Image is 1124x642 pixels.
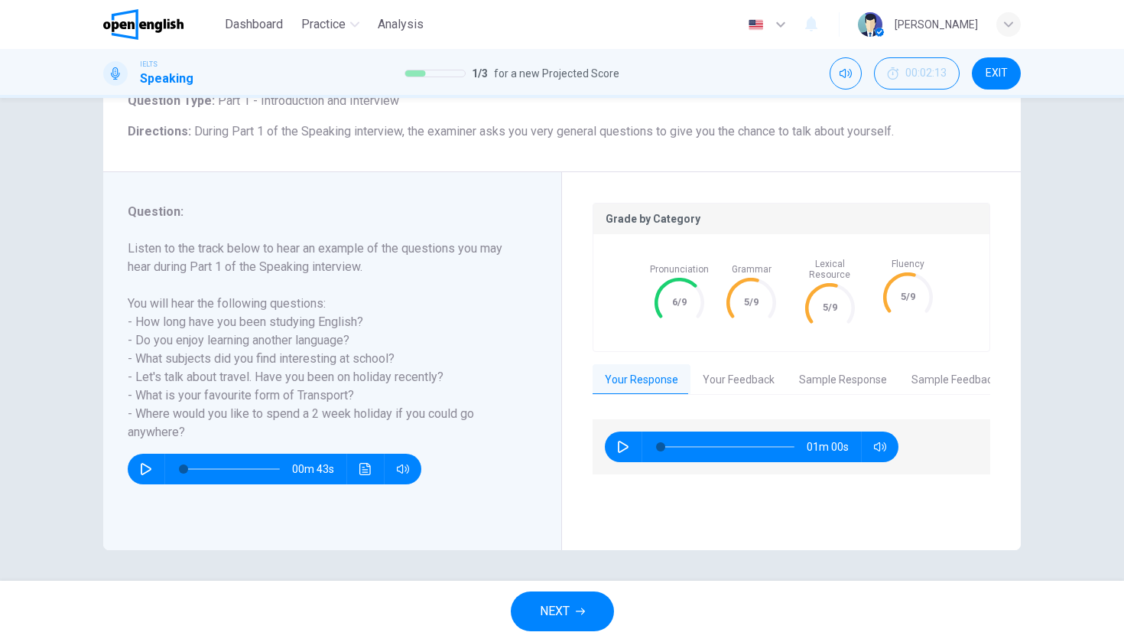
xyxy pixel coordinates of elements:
[690,364,787,396] button: Your Feedback
[103,9,219,40] a: OpenEnglish logo
[795,259,865,280] span: Lexical Resource
[650,264,709,275] span: Pronunciation
[901,291,915,302] text: 5/9
[140,70,193,88] h1: Speaking
[746,19,765,31] img: en
[225,15,283,34] span: Dashboard
[807,432,861,462] span: 01m 00s
[899,364,1010,396] button: Sample Feedback
[787,364,899,396] button: Sample Response
[540,601,570,622] span: NEXT
[472,64,488,83] span: 1 / 3
[295,11,365,38] button: Practice
[830,57,862,90] div: Mute
[128,122,996,141] h6: Directions :
[986,67,1008,80] span: EXIT
[874,57,960,90] div: Hide
[593,364,690,396] button: Your Response
[511,591,614,631] button: NEXT
[972,57,1021,90] button: EXIT
[823,301,837,313] text: 5/9
[140,59,158,70] span: IELTS
[606,213,977,225] p: Grade by Category
[378,15,424,34] span: Analysis
[215,93,399,108] span: Part 1 - Introduction and Interview
[858,12,882,37] img: Profile picture
[593,364,990,396] div: basic tabs example
[895,15,978,34] div: [PERSON_NAME]
[905,67,947,80] span: 00:02:13
[292,454,346,484] span: 00m 43s
[353,454,378,484] button: Click to see the audio transcription
[744,296,759,308] text: 5/9
[128,92,996,110] h6: Question Type :
[672,296,687,308] text: 6/9
[732,264,772,275] span: Grammar
[892,259,924,269] span: Fluency
[301,15,346,34] span: Practice
[103,9,184,40] img: OpenEnglish logo
[494,64,619,83] span: for a new Projected Score
[194,124,894,139] span: During Part 1 of the Speaking interview, the examiner asks you very general questions to give you...
[372,11,430,38] button: Analysis
[128,203,518,221] h6: Question :
[874,57,960,90] button: 00:02:13
[219,11,289,38] button: Dashboard
[128,240,518,442] h6: Listen to the track below to hear an example of the questions you may hear during Part 1 of the S...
